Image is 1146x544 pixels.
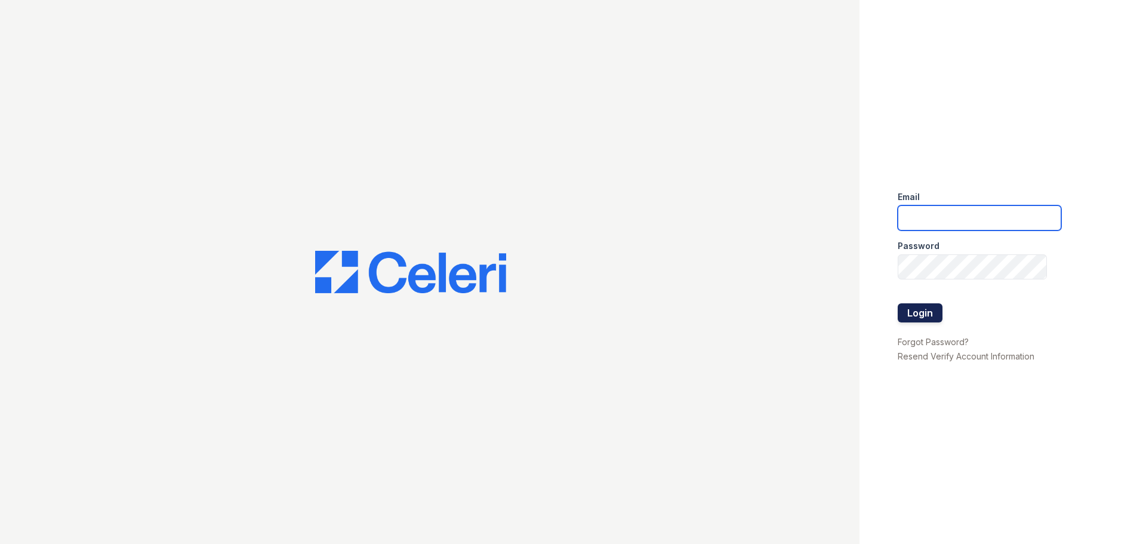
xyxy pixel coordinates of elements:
[898,191,920,203] label: Email
[898,303,942,322] button: Login
[315,251,506,294] img: CE_Logo_Blue-a8612792a0a2168367f1c8372b55b34899dd931a85d93a1a3d3e32e68fde9ad4.png
[898,337,969,347] a: Forgot Password?
[898,240,939,252] label: Password
[898,351,1034,361] a: Resend Verify Account Information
